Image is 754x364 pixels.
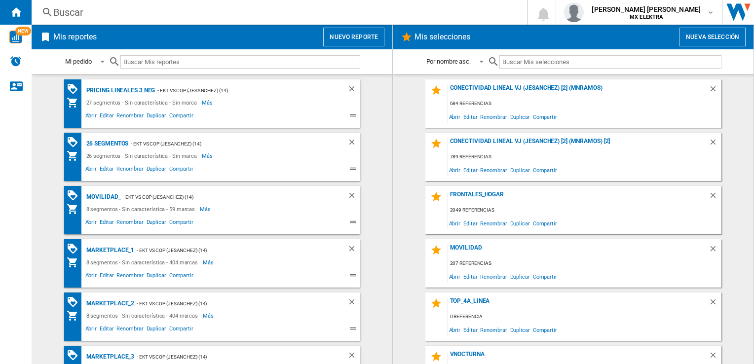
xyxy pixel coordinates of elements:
div: Borrar [709,351,721,364]
div: top_4a_linea [448,297,709,311]
span: Compartir [168,111,195,123]
span: Compartir [531,217,559,230]
span: Duplicar [145,164,168,176]
span: Duplicar [145,271,168,283]
div: 8 segmentos - Sin característica - 59 marcas [84,203,200,215]
input: Buscar Mis reportes [120,55,360,69]
span: Más [200,203,212,215]
span: Abrir [448,217,462,230]
div: 207 referencias [448,257,721,270]
div: Conectividad Lineal vj (jesanchez) [2] (mnramos) [448,84,709,98]
div: Borrar [709,84,721,98]
img: wise-card.svg [9,31,22,43]
div: 26 segmentos [84,138,129,150]
input: Buscar Mis selecciones [499,55,721,69]
div: Borrar [709,191,721,204]
div: Borrar [709,244,721,257]
div: Mi colección [67,256,84,268]
h2: Mis reportes [51,28,99,46]
div: Borrar [709,138,721,151]
span: Abrir [84,324,99,336]
div: 684 referencias [448,98,721,110]
span: Abrir [448,110,462,123]
div: Matriz de PROMOCIONES [67,83,84,95]
span: Renombrar [479,323,508,336]
button: Nuevo reporte [323,28,384,46]
span: Compartir [531,110,559,123]
div: VNOCTURNA [448,351,709,364]
span: Editar [98,271,115,283]
span: NEW [15,27,31,36]
button: Nueva selección [679,28,746,46]
img: profile.jpg [564,2,584,22]
span: Abrir [84,271,99,283]
span: Duplicar [145,111,168,123]
span: Editar [462,217,479,230]
span: Renombrar [479,270,508,283]
span: Duplicar [145,324,168,336]
div: Borrar [347,297,360,310]
span: Compartir [168,218,195,229]
span: Abrir [84,218,99,229]
div: MARKETPLACE_1 [84,244,135,256]
div: Por nombre asc. [426,58,471,65]
div: Mi colección [67,150,84,162]
div: 26 segmentos - Sin característica - Sin marca [84,150,202,162]
div: Borrar [347,351,360,363]
div: - EKT vs Cop (jesanchez) (14) [121,191,328,203]
div: Borrar [347,84,360,97]
span: Compartir [531,323,559,336]
span: Compartir [168,324,195,336]
div: 2049 referencias [448,204,721,217]
div: Matriz de PROMOCIONES [67,243,84,255]
span: Renombrar [115,271,145,283]
div: 27 segmentos - Sin característica - Sin marca [84,97,202,109]
div: Borrar [347,244,360,256]
h2: Mis selecciones [413,28,473,46]
span: Abrir [84,164,99,176]
span: Abrir [448,270,462,283]
div: Matriz de PROMOCIONES [67,189,84,202]
span: Editar [98,324,115,336]
div: 0 referencia [448,311,721,323]
div: Pricing lineales 3 neg [84,84,155,97]
span: Duplicar [145,218,168,229]
div: 8 segmentos - Sin característica - 404 marcas [84,310,203,322]
span: Abrir [448,323,462,336]
span: Editar [462,110,479,123]
span: Renombrar [115,218,145,229]
div: Buscar [53,5,501,19]
div: Borrar [709,297,721,311]
div: Matriz de PROMOCIONES [67,296,84,308]
span: Renombrar [115,164,145,176]
div: Borrar [347,138,360,150]
span: Compartir [168,164,195,176]
span: Duplicar [509,270,531,283]
span: Compartir [531,270,559,283]
span: Editar [462,323,479,336]
div: Conectividad Lineal vj (jesanchez) [2] (mnramos) [2] [448,138,709,151]
span: Compartir [531,163,559,177]
span: Duplicar [509,323,531,336]
span: Renombrar [479,217,508,230]
span: Abrir [448,163,462,177]
span: Editar [98,111,115,123]
span: Más [203,310,215,322]
div: Mi pedido [65,58,92,65]
div: MARKETPLACE_3 [84,351,135,363]
div: Matriz de PROMOCIONES [67,136,84,148]
div: - EKT vs Cop (jesanchez) (14) [134,297,327,310]
div: - EKT vs Cop (jesanchez) (14) [134,244,327,256]
span: Renombrar [115,324,145,336]
span: Compartir [168,271,195,283]
div: - EKT vs Cop (jesanchez) (14) [155,84,327,97]
div: Borrar [347,191,360,203]
div: FRONTALES_HOGAR [448,191,709,204]
img: alerts-logo.svg [10,55,22,67]
span: Más [203,256,215,268]
span: Editar [98,218,115,229]
span: Abrir [84,111,99,123]
div: MOVILIDAD_ [84,191,121,203]
b: MX ELEKTRA [630,14,663,20]
span: Más [202,97,214,109]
